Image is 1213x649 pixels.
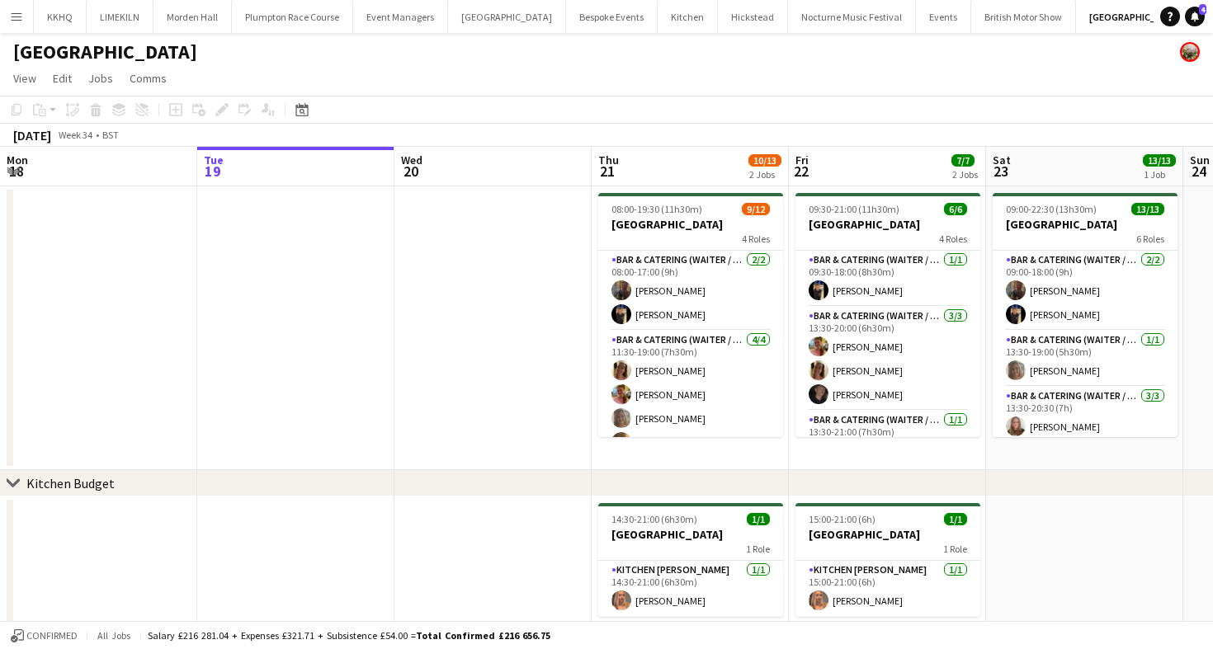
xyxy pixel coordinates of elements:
[944,203,967,215] span: 6/6
[7,153,28,167] span: Mon
[742,233,770,245] span: 4 Roles
[598,153,619,167] span: Thu
[13,40,197,64] h1: [GEOGRAPHIC_DATA]
[598,217,783,232] h3: [GEOGRAPHIC_DATA]
[718,1,788,33] button: Hickstead
[8,627,80,645] button: Confirmed
[795,193,980,437] app-job-card: 09:30-21:00 (11h30m)6/6[GEOGRAPHIC_DATA]4 RolesBar & Catering (Waiter / waitress)1/109:30-18:00 (...
[1076,1,1196,33] button: [GEOGRAPHIC_DATA]
[204,153,224,167] span: Tue
[26,475,115,491] div: Kitchen Budget
[1136,233,1164,245] span: 6 Roles
[749,168,781,181] div: 2 Jobs
[401,153,422,167] span: Wed
[598,527,783,542] h3: [GEOGRAPHIC_DATA]
[448,1,566,33] button: [GEOGRAPHIC_DATA]
[598,331,783,459] app-card-role: Bar & Catering (Waiter / waitress)4/411:30-19:00 (7h30m)[PERSON_NAME][PERSON_NAME][PERSON_NAME][P...
[993,217,1178,232] h3: [GEOGRAPHIC_DATA]
[596,162,619,181] span: 21
[809,203,899,215] span: 09:30-21:00 (11h30m)
[795,411,980,467] app-card-role: Bar & Catering (Waiter / waitress)1/113:30-21:00 (7h30m)
[795,561,980,617] app-card-role: Kitchen [PERSON_NAME]1/115:00-21:00 (6h)[PERSON_NAME]
[416,629,550,642] span: Total Confirmed £216 656.75
[1180,42,1200,62] app-user-avatar: Staffing Manager
[943,543,967,555] span: 1 Role
[1187,162,1210,181] span: 24
[939,233,967,245] span: 4 Roles
[993,153,1011,167] span: Sat
[130,71,167,86] span: Comms
[102,129,119,141] div: BST
[13,71,36,86] span: View
[7,68,43,89] a: View
[82,68,120,89] a: Jobs
[795,503,980,617] app-job-card: 15:00-21:00 (6h)1/1[GEOGRAPHIC_DATA]1 RoleKitchen [PERSON_NAME]1/115:00-21:00 (6h)[PERSON_NAME]
[993,331,1178,387] app-card-role: Bar & Catering (Waiter / waitress)1/113:30-19:00 (5h30m)[PERSON_NAME]
[993,251,1178,331] app-card-role: Bar & Catering (Waiter / waitress)2/209:00-18:00 (9h)[PERSON_NAME][PERSON_NAME]
[993,193,1178,437] app-job-card: 09:00-22:30 (13h30m)13/13[GEOGRAPHIC_DATA]6 RolesBar & Catering (Waiter / waitress)2/209:00-18:00...
[598,251,783,331] app-card-role: Bar & Catering (Waiter / waitress)2/208:00-17:00 (9h)[PERSON_NAME][PERSON_NAME]
[809,513,876,525] span: 15:00-21:00 (6h)
[658,1,718,33] button: Kitchen
[4,162,28,181] span: 18
[598,503,783,617] app-job-card: 14:30-21:00 (6h30m)1/1[GEOGRAPHIC_DATA]1 RoleKitchen [PERSON_NAME]1/114:30-21:00 (6h30m)[PERSON_N...
[993,387,1178,491] app-card-role: Bar & Catering (Waiter / waitress)3/313:30-20:30 (7h)[PERSON_NAME]
[87,1,153,33] button: LIMEKILN
[232,1,353,33] button: Plumpton Race Course
[952,168,978,181] div: 2 Jobs
[34,1,87,33] button: KKHQ
[1144,168,1175,181] div: 1 Job
[1199,4,1206,15] span: 4
[1131,203,1164,215] span: 13/13
[598,193,783,437] app-job-card: 08:00-19:30 (11h30m)9/12[GEOGRAPHIC_DATA]4 RolesBar & Catering (Waiter / waitress)2/208:00-17:00 ...
[1190,153,1210,167] span: Sun
[748,154,781,167] span: 10/13
[795,217,980,232] h3: [GEOGRAPHIC_DATA]
[742,203,770,215] span: 9/12
[353,1,448,33] button: Event Managers
[94,629,134,642] span: All jobs
[795,527,980,542] h3: [GEOGRAPHIC_DATA]
[788,1,916,33] button: Nocturne Music Festival
[201,162,224,181] span: 19
[399,162,422,181] span: 20
[795,307,980,411] app-card-role: Bar & Catering (Waiter / waitress)3/313:30-20:00 (6h30m)[PERSON_NAME][PERSON_NAME][PERSON_NAME]
[747,513,770,525] span: 1/1
[971,1,1076,33] button: British Motor Show
[566,1,658,33] button: Bespoke Events
[1185,7,1205,26] a: 4
[53,71,72,86] span: Edit
[746,543,770,555] span: 1 Role
[148,629,550,642] div: Salary £216 281.04 + Expenses £321.71 + Subsistence £54.00 =
[54,129,96,141] span: Week 34
[611,203,702,215] span: 08:00-19:30 (11h30m)
[795,251,980,307] app-card-role: Bar & Catering (Waiter / waitress)1/109:30-18:00 (8h30m)[PERSON_NAME]
[611,513,697,525] span: 14:30-21:00 (6h30m)
[793,162,809,181] span: 22
[944,513,967,525] span: 1/1
[951,154,975,167] span: 7/7
[1006,203,1097,215] span: 09:00-22:30 (13h30m)
[88,71,113,86] span: Jobs
[153,1,232,33] button: Morden Hall
[598,561,783,617] app-card-role: Kitchen [PERSON_NAME]1/114:30-21:00 (6h30m)[PERSON_NAME]
[13,127,51,143] div: [DATE]
[123,68,173,89] a: Comms
[1143,154,1176,167] span: 13/13
[916,1,971,33] button: Events
[26,630,78,642] span: Confirmed
[990,162,1011,181] span: 23
[795,153,809,167] span: Fri
[46,68,78,89] a: Edit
